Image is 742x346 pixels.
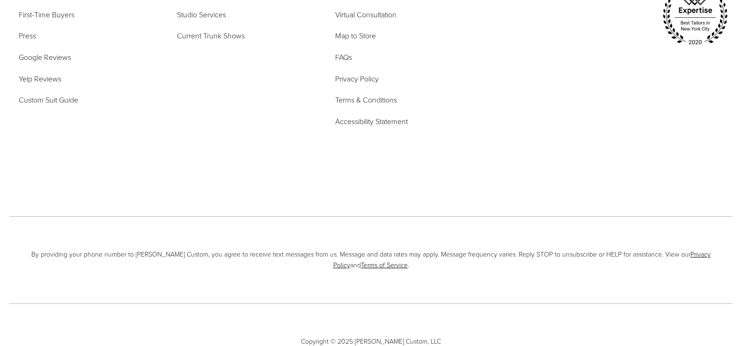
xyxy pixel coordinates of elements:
span: Accessibility Statement [335,116,408,127]
span: Map to Store [335,30,376,41]
span: Press [19,30,36,41]
a: Accessibility Statement [335,116,408,128]
a: Virtual Consultation [335,9,397,21]
a: Privacy Policy [333,250,711,270]
span: By providing your phone number to [PERSON_NAME] Custom, you agree to receive text messages from u... [9,250,733,271]
a: Terms & Conditions [335,94,397,106]
a: Privacy Policy [335,73,379,85]
span: Current Trunk Shows [177,30,245,41]
span: Custom Suit Guide [19,95,78,105]
a: Current Trunk Shows [177,30,245,42]
span: Privacy Policy [335,74,379,84]
a: Press [19,30,36,42]
span: Virtual Consultation [335,9,397,20]
a: First-Time Buyers [19,9,74,21]
a: Terms of Service [361,260,408,270]
span: Studio Services [177,9,226,20]
span: Terms & Conditions [335,95,397,105]
span: Yelp Reviews [19,74,61,84]
a: Yelp Reviews [19,73,61,85]
a: Map to Store [335,30,376,42]
span: 帮助 [24,6,38,15]
span: First-Time Buyers [19,9,74,20]
a: Custom Suit Guide [19,94,78,106]
span: FAQs [335,52,352,63]
a: Google Reviews [19,52,71,64]
a: FAQs [335,52,352,64]
span: Google Reviews [19,52,71,63]
a: Studio Services [177,9,226,21]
